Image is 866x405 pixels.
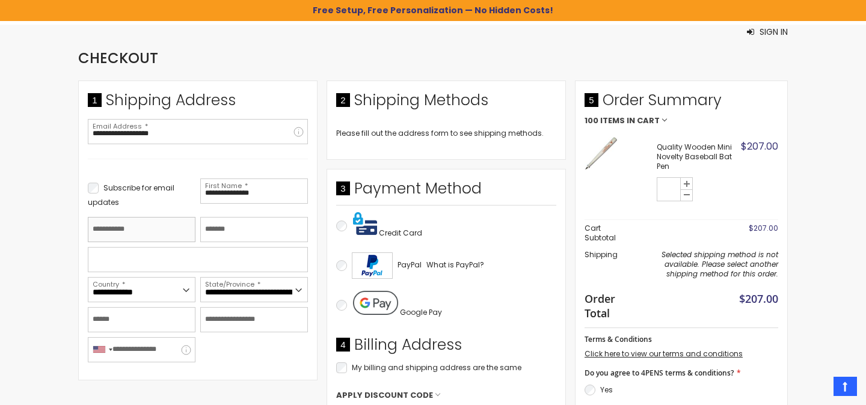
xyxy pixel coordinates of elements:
span: PayPal [398,260,422,270]
div: Shipping Address [88,90,308,117]
span: Apply Discount Code [336,390,433,401]
span: Credit Card [379,228,422,238]
span: Order Summary [585,90,778,117]
span: Google Pay [400,307,442,317]
span: What is PayPal? [426,260,484,270]
img: Quality Wooden Mini Novelty Baseball Bat Pen-Natural Wood [585,137,618,170]
div: Shipping Methods [336,90,556,117]
button: Sign In [747,26,788,38]
span: My billing and shipping address are the same [352,362,521,373]
span: Sign In [760,26,788,38]
div: United States: +1 [88,338,116,362]
label: Yes [600,385,613,395]
div: Payment Method [336,178,556,205]
div: Please fill out the address form to see shipping methods. [336,129,556,138]
div: Billing Address [336,335,556,361]
a: Click here to view our terms and conditions [585,349,743,359]
span: Shipping [585,249,618,260]
span: Items in Cart [600,117,660,125]
strong: Order Total [585,290,625,321]
span: Checkout [78,48,158,68]
span: $207.00 [749,223,778,233]
img: Pay with Google Pay [353,291,398,315]
span: Selected shipping method is not available. Please select another shipping method for this order. [662,249,778,279]
span: Subscribe for email updates [88,183,174,207]
span: $207.00 [741,139,778,153]
span: Terms & Conditions [585,334,652,344]
span: $207.00 [739,291,778,306]
span: Do you agree to 4PENS terms & conditions? [585,368,734,378]
th: Cart Subtotal [585,219,631,246]
strong: Quality Wooden Mini Novelty Baseball Bat Pen [657,142,738,172]
a: What is PayPal? [426,258,484,272]
a: Top [834,377,857,396]
img: Acceptance Mark [352,252,393,279]
span: 100 [585,117,598,125]
img: Pay with credit card [353,212,377,236]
